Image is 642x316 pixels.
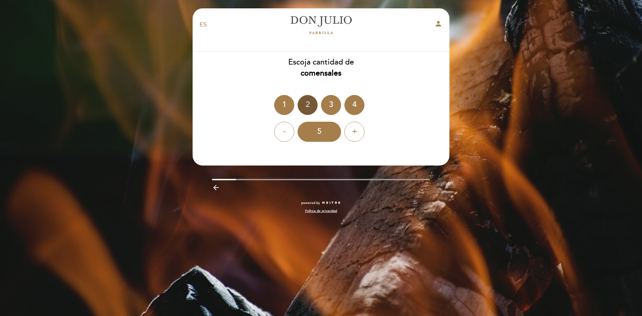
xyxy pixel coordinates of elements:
[344,122,364,142] div: +
[301,201,341,205] a: powered by
[212,184,220,192] i: arrow_backward
[298,95,318,115] div: 2
[305,209,337,213] a: Política de privacidad
[298,122,341,142] div: 5
[192,57,450,79] div: Escoja cantidad de
[301,201,320,205] span: powered by
[344,95,364,115] div: 4
[434,20,442,28] i: person
[321,95,341,115] div: 3
[322,201,341,205] img: MEITRE
[279,16,363,34] a: [PERSON_NAME]
[274,95,294,115] div: 1
[274,122,294,142] div: -
[434,20,442,30] button: person
[301,69,341,78] b: comensales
